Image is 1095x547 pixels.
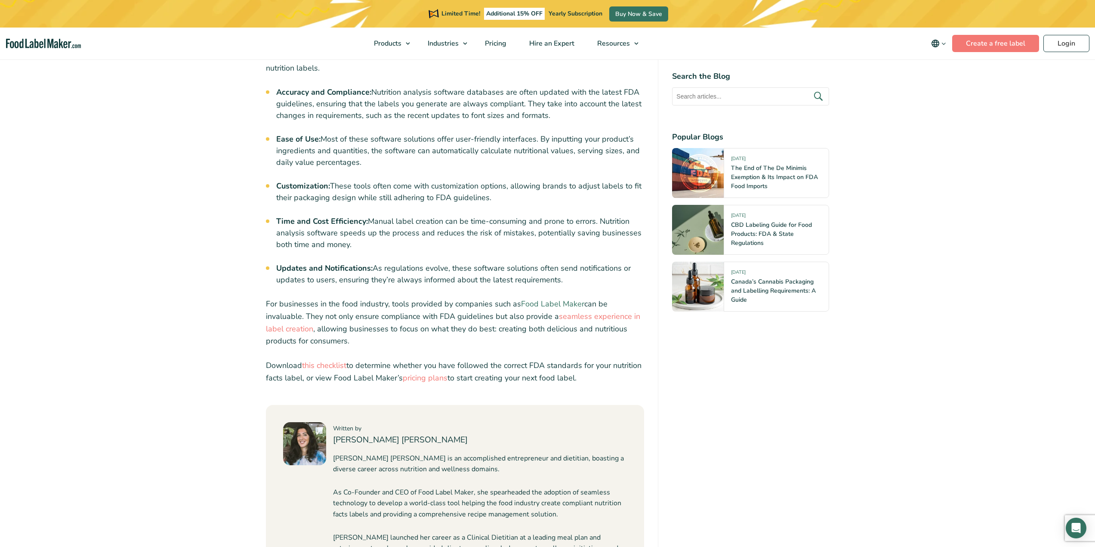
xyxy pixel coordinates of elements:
[731,221,812,247] a: CBD Labeling Guide for Food Products: FDA & State Regulations
[416,28,472,59] a: Industries
[283,422,326,465] img: Maria Abi Hanna - Food Label Maker
[527,39,575,48] span: Hire an Expert
[609,6,668,22] a: Buy Now & Save
[276,181,330,191] strong: Customization:
[333,487,627,520] p: As Co-Founder and CEO of Food Label Maker, she spearheaded the adoption of seamless technology to...
[586,28,643,59] a: Resources
[595,39,631,48] span: Resources
[731,155,746,165] span: [DATE]
[276,87,645,121] li: Nutrition analysis software databases are often updated with the latest FDA guidelines, ensuring ...
[333,434,627,446] h4: [PERSON_NAME] [PERSON_NAME]
[276,263,645,286] li: As regulations evolve, these software solutions often send notifications or updates to users, ens...
[484,8,545,20] span: Additional 15% OFF
[731,269,746,279] span: [DATE]
[276,180,645,204] li: These tools often come with customization options, allowing brands to adjust labels to fit their ...
[731,212,746,222] span: [DATE]
[425,39,460,48] span: Industries
[731,278,816,304] a: Canada’s Cannabis Packaging and Labelling Requirements: A Guide
[1066,518,1086,538] div: Open Intercom Messenger
[363,28,414,59] a: Products
[672,71,829,82] h4: Search the Blog
[276,133,645,168] li: Most of these software solutions offer user-friendly interfaces. By inputting your product’s ingr...
[521,299,584,309] a: Food Label Maker
[333,424,361,433] span: Written by
[441,9,480,18] span: Limited Time!
[276,134,321,144] strong: Ease of Use:
[549,9,602,18] span: Yearly Subscription
[672,87,829,105] input: Search articles...
[276,216,645,250] li: Manual label creation can be time-consuming and prone to errors. Nutrition analysis software spee...
[482,39,507,48] span: Pricing
[302,360,346,371] a: this checklist
[1043,35,1089,52] a: Login
[333,453,627,475] p: [PERSON_NAME] [PERSON_NAME] is an accomplished entrepreneur and dietitian, boasting a diverse car...
[371,39,402,48] span: Products
[474,28,516,59] a: Pricing
[731,164,818,190] a: The End of The De Minimis Exemption & Its Impact on FDA Food Imports
[952,35,1039,52] a: Create a free label
[266,298,645,347] p: For businesses in the food industry, tools provided by companies such as can be invaluable. They ...
[276,263,373,273] strong: Updates and Notifications:
[403,373,447,383] a: pricing plans
[518,28,584,59] a: Hire an Expert
[266,359,645,384] p: Download to determine whether you have followed the correct FDA standards for your nutrition fact...
[266,311,640,334] a: seamless experience in label creation
[276,216,368,226] strong: Time and Cost Efficiency:
[276,87,371,97] strong: Accuracy and Compliance:
[672,131,829,143] h4: Popular Blogs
